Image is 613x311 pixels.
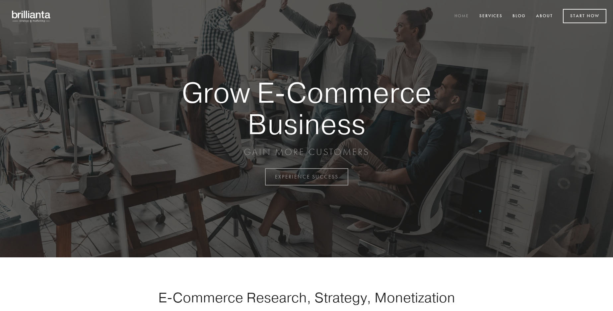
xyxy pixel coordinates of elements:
img: brillianta - research, strategy, marketing [7,7,56,26]
a: EXPERIENCE SUCCESS [265,168,348,185]
strong: Grow E-Commerce Business [159,77,454,139]
p: GAIN MORE CUSTOMERS [159,146,454,158]
a: Home [450,11,473,22]
a: About [532,11,557,22]
a: Start Now [563,9,606,23]
h1: E-Commerce Research, Strategy, Monetization [137,289,476,306]
a: Blog [508,11,530,22]
a: Services [475,11,507,22]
